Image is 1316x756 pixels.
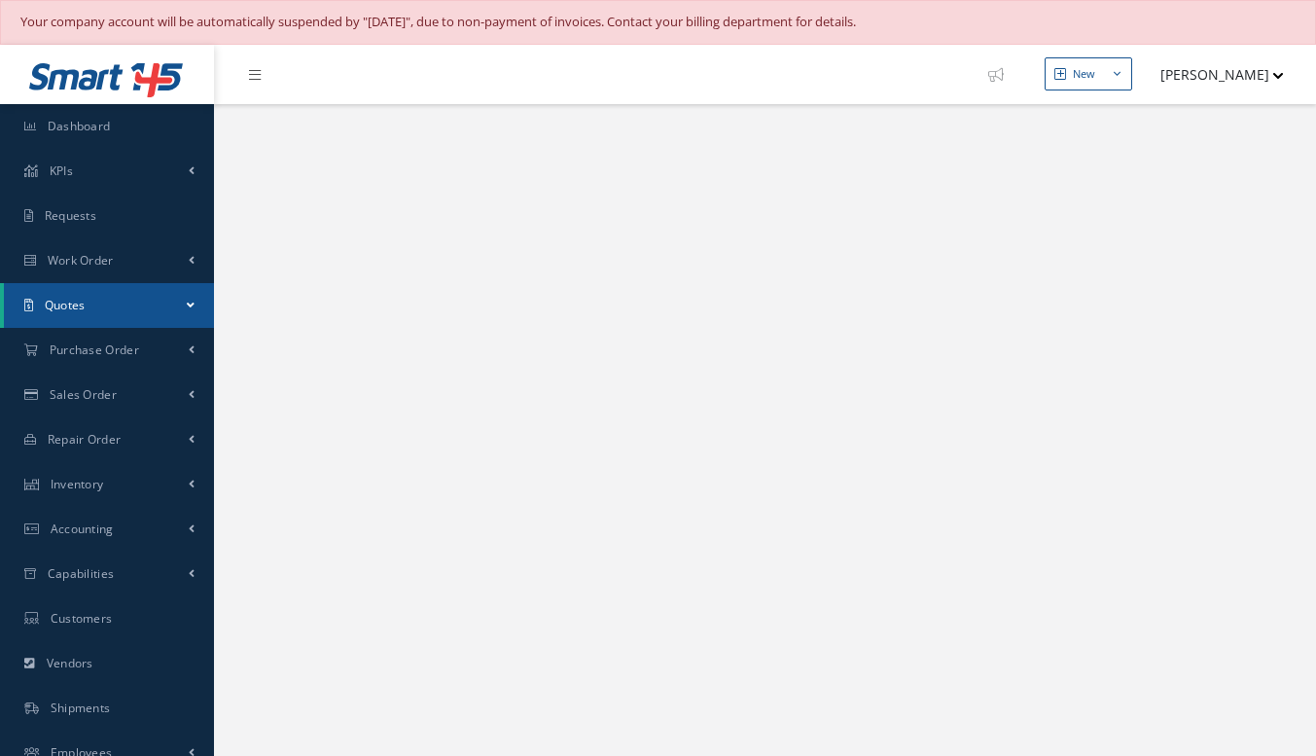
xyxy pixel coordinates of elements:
[50,386,117,403] span: Sales Order
[978,45,1029,104] a: Show Tips
[45,297,86,313] span: Quotes
[48,252,114,269] span: Work Order
[48,565,115,582] span: Capabilities
[51,610,113,627] span: Customers
[47,655,93,671] span: Vendors
[1045,57,1132,91] button: New
[51,476,104,492] span: Inventory
[51,521,114,537] span: Accounting
[1073,66,1095,83] div: New
[45,207,96,224] span: Requests
[50,162,73,179] span: KPIs
[48,431,122,448] span: Repair Order
[50,342,139,358] span: Purchase Order
[48,118,111,134] span: Dashboard
[51,700,111,716] span: Shipments
[20,13,1296,32] div: Your company account will be automatically suspended by "[DATE]", due to non-payment of invoices....
[1142,55,1284,93] button: [PERSON_NAME]
[4,283,214,328] a: Quotes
